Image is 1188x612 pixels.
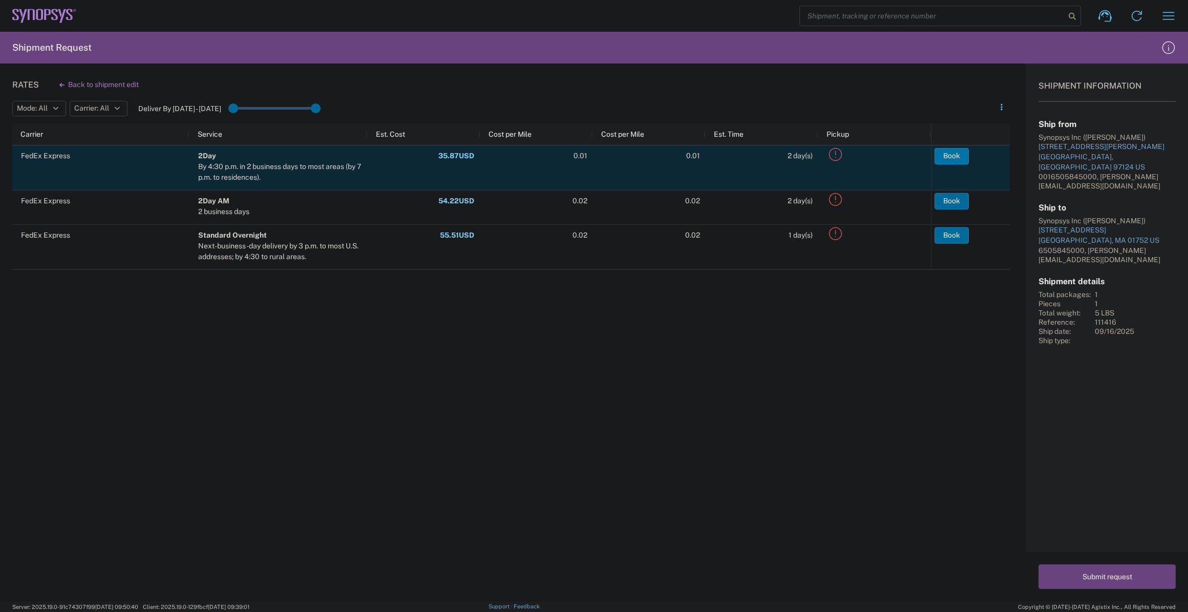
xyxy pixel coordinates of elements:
[198,130,222,138] span: Service
[1038,327,1091,336] div: Ship date:
[17,103,48,113] span: Mode: All
[208,604,249,610] span: [DATE] 09:39:01
[198,231,267,239] b: Standard Overnight
[1038,318,1091,327] div: Reference:
[788,197,813,205] span: 2 day(s)
[935,193,969,209] button: Book
[198,197,229,205] b: 2Day AM
[21,197,70,205] span: FedEx Express
[12,41,92,54] h2: Shipment Request
[143,604,249,610] span: Client: 2025.19.0-129fbcf
[438,151,474,161] strong: 35.87 USD
[1095,327,1176,336] div: 09/16/2025
[1038,81,1176,102] h1: Shipment Information
[51,76,147,94] button: Back to shipment edit
[1038,246,1176,264] div: 6505845000, [PERSON_NAME][EMAIL_ADDRESS][DOMAIN_NAME]
[714,130,744,138] span: Est. Time
[1038,225,1176,236] div: [STREET_ADDRESS]
[788,152,813,160] span: 2 day(s)
[438,193,475,209] button: 54.22USD
[685,231,700,239] span: 0.02
[601,130,644,138] span: Cost per Mile
[489,130,532,138] span: Cost per Mile
[1095,299,1176,308] div: 1
[935,227,969,243] button: Book
[1038,225,1176,245] a: [STREET_ADDRESS][GEOGRAPHIC_DATA], MA 01752 US
[439,227,475,243] button: 55.51USD
[1038,277,1176,286] h2: Shipment details
[1038,216,1176,225] div: Synopsys Inc ([PERSON_NAME])
[1038,308,1091,318] div: Total weight:
[1038,336,1091,345] div: Ship type:
[574,152,587,160] span: 0.01
[95,604,138,610] span: [DATE] 09:50:40
[12,80,39,90] h1: Rates
[21,152,70,160] span: FedEx Express
[21,231,70,239] span: FedEx Express
[1038,133,1176,142] div: Synopsys Inc ([PERSON_NAME])
[1038,290,1091,299] div: Total packages:
[572,231,587,239] span: 0.02
[1038,236,1176,246] div: [GEOGRAPHIC_DATA], MA 01752 US
[70,101,128,116] button: Carrier: All
[826,130,849,138] span: Pickup
[489,603,514,609] a: Support
[789,231,813,239] span: 1 day(s)
[198,152,216,160] b: 2Day
[74,103,109,113] span: Carrier: All
[1095,290,1176,299] div: 1
[1038,564,1176,589] button: Submit request
[138,104,221,113] label: Deliver By [DATE] - [DATE]
[1038,142,1176,172] a: [STREET_ADDRESS][PERSON_NAME][GEOGRAPHIC_DATA], [GEOGRAPHIC_DATA] 97124 US
[1095,308,1176,318] div: 5 LBS
[1038,172,1176,191] div: 0016505845000, [PERSON_NAME][EMAIL_ADDRESS][DOMAIN_NAME]
[438,196,474,206] strong: 54.22 USD
[685,197,700,205] span: 0.02
[1038,152,1176,172] div: [GEOGRAPHIC_DATA], [GEOGRAPHIC_DATA] 97124 US
[198,241,362,262] div: Next-business-day delivery by 3 p.m. to most U.S. addresses; by 4:30 to rural areas.
[1038,119,1176,129] h2: Ship from
[1018,602,1176,611] span: Copyright © [DATE]-[DATE] Agistix Inc., All Rights Reserved
[198,161,362,183] div: By 4:30 p.m. in 2 business days to most areas (by 7 p.m. to residences).
[1038,299,1091,308] div: Pieces
[198,206,249,217] div: 2 business days
[12,604,138,610] span: Server: 2025.19.0-91c74307f99
[800,6,1065,26] input: Shipment, tracking or reference number
[686,152,700,160] span: 0.01
[12,101,66,116] button: Mode: All
[20,130,43,138] span: Carrier
[935,148,969,164] button: Book
[376,130,405,138] span: Est. Cost
[1038,142,1176,152] div: [STREET_ADDRESS][PERSON_NAME]
[572,197,587,205] span: 0.02
[440,230,474,240] strong: 55.51 USD
[1095,318,1176,327] div: 111416
[1038,203,1176,213] h2: Ship to
[438,148,475,164] button: 35.87USD
[514,603,540,609] a: Feedback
